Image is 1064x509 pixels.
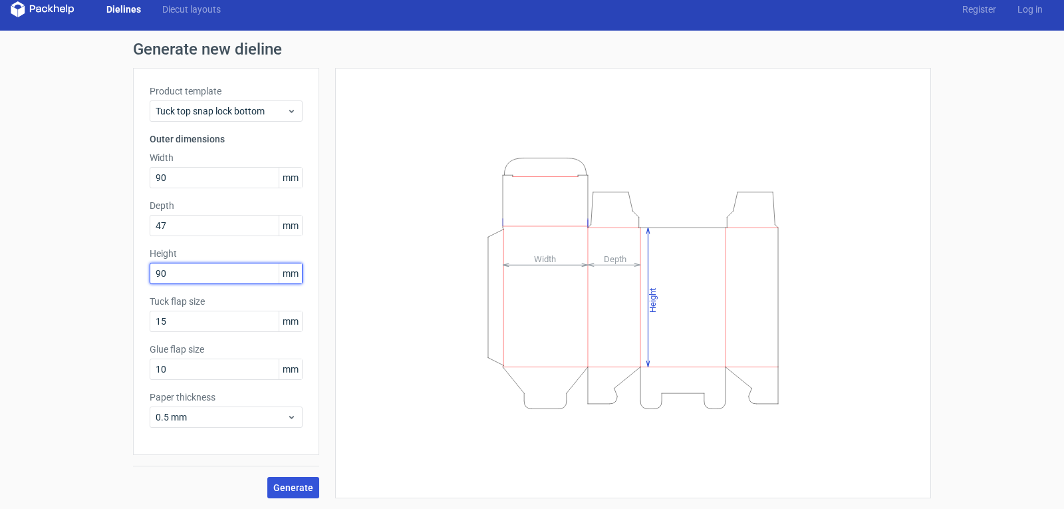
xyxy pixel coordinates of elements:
[133,41,931,57] h1: Generate new dieline
[150,85,303,98] label: Product template
[279,359,302,379] span: mm
[152,3,231,16] a: Diecut layouts
[96,3,152,16] a: Dielines
[1007,3,1053,16] a: Log in
[156,411,287,424] span: 0.5 mm
[273,483,313,492] span: Generate
[150,199,303,212] label: Depth
[150,151,303,164] label: Width
[156,104,287,118] span: Tuck top snap lock bottom
[952,3,1007,16] a: Register
[267,477,319,498] button: Generate
[150,247,303,260] label: Height
[279,168,302,188] span: mm
[279,311,302,331] span: mm
[150,132,303,146] h3: Outer dimensions
[279,263,302,283] span: mm
[150,295,303,308] label: Tuck flap size
[150,343,303,356] label: Glue flap size
[150,391,303,404] label: Paper thickness
[648,287,658,312] tspan: Height
[534,254,556,263] tspan: Width
[279,216,302,236] span: mm
[604,254,626,263] tspan: Depth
